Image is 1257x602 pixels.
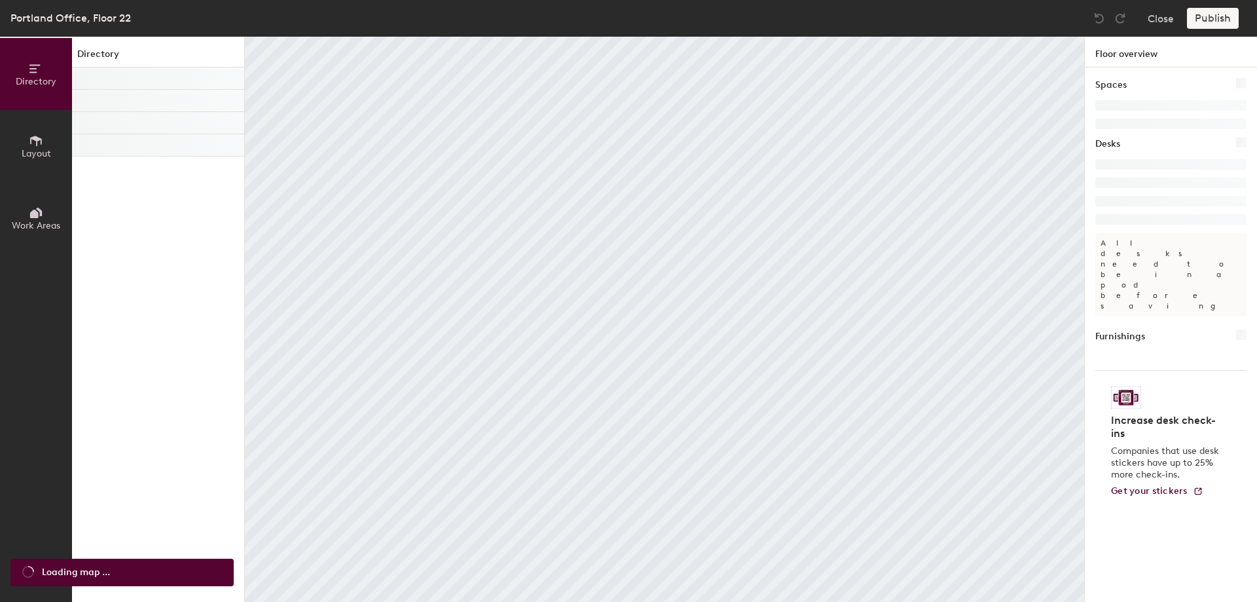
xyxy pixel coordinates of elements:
[1111,386,1141,409] img: Sticker logo
[16,76,56,87] span: Directory
[1093,12,1106,25] img: Undo
[245,37,1084,602] canvas: Map
[1085,37,1257,67] h1: Floor overview
[72,47,244,67] h1: Directory
[1095,137,1120,151] h1: Desks
[10,10,131,26] div: Portland Office, Floor 22
[42,565,110,580] span: Loading map ...
[12,220,60,231] span: Work Areas
[1148,8,1174,29] button: Close
[1111,485,1188,497] span: Get your stickers
[1111,486,1203,497] a: Get your stickers
[1095,329,1145,344] h1: Furnishings
[1114,12,1127,25] img: Redo
[1095,233,1247,316] p: All desks need to be in a pod before saving
[22,148,51,159] span: Layout
[1095,78,1127,92] h1: Spaces
[1111,445,1223,481] p: Companies that use desk stickers have up to 25% more check-ins.
[1111,414,1223,440] h4: Increase desk check-ins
